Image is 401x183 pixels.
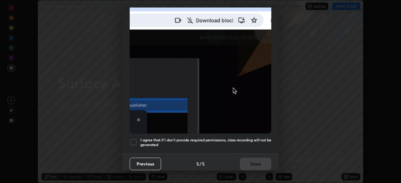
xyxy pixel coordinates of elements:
h4: / [200,160,201,167]
h5: I agree that if I don't provide required permissions, class recording will not be generated [140,138,271,147]
h4: 5 [196,160,199,167]
h4: 5 [202,160,205,167]
button: Previous [130,158,161,170]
